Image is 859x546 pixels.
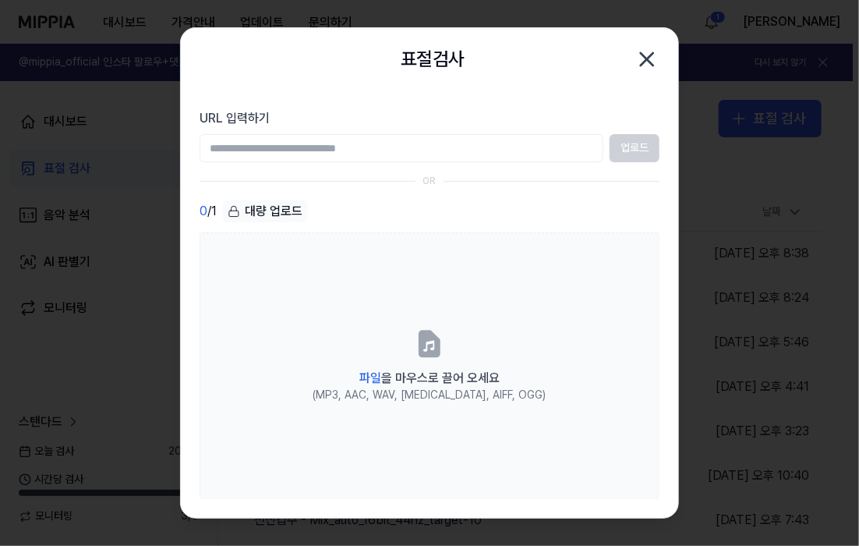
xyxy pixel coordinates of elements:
div: OR [423,175,437,188]
span: 0 [200,202,207,221]
button: 대량 업로드 [223,200,307,223]
div: 대량 업로드 [223,200,307,222]
span: 을 마우스로 끌어 오세요 [359,370,500,385]
div: (MP3, AAC, WAV, [MEDICAL_DATA], AIFF, OGG) [313,388,546,403]
h2: 표절검사 [401,44,465,74]
div: / 1 [200,200,217,223]
span: 파일 [359,370,381,385]
label: URL 입력하기 [200,109,659,128]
